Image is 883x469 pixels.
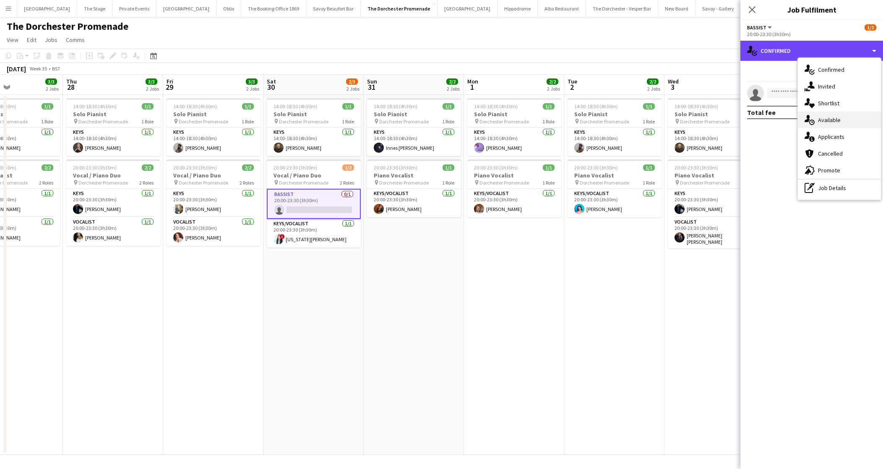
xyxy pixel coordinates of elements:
div: Confirmed [798,61,881,78]
div: 2 Jobs [346,86,359,92]
div: Promote [798,162,881,179]
span: Sun [367,78,377,85]
span: 20:00-23:30 (3h30m) [574,164,618,171]
span: 20:00-23:30 (3h30m) [173,164,217,171]
div: 2 Jobs [447,86,460,92]
app-job-card: 20:00-23:30 (3h30m)1/2Vocal / Piano Duo Dorchester Promenade2 RolesBassist0/120:00-23:30 (3h30m) ... [267,159,361,248]
span: 2/2 [142,164,154,171]
div: 2 Jobs [146,86,159,92]
span: Comms [66,36,85,44]
span: Dorchester Promenade [279,118,328,125]
app-job-card: 20:00-23:30 (3h30m)1/1Piano Vocalist Dorchester Promenade1 RoleKeys/Vocalist1/120:00-23:30 (3h30m... [467,159,561,217]
button: [GEOGRAPHIC_DATA] [438,0,498,17]
span: Dorchester Promenade [479,180,529,186]
div: 20:00-23:30 (3h30m) [747,31,876,37]
span: 1/1 [643,103,655,109]
app-card-role: Keys/Vocalist1/120:00-23:30 (3h30m)[PERSON_NAME] [467,189,561,217]
span: Wed [668,78,679,85]
span: 14:00-18:30 (4h30m) [73,103,117,109]
span: 1 [466,82,478,92]
app-card-role: Vocalist1/120:00-23:30 (3h30m)[PERSON_NAME] [PERSON_NAME] [668,217,762,248]
div: 14:00-18:30 (4h30m)1/1Solo Pianist Dorchester Promenade1 RoleKeys1/114:00-18:30 (4h30m)[PERSON_NAME] [267,98,361,156]
span: Edit [27,36,36,44]
span: Dorchester Promenade [379,180,429,186]
span: 1 Role [442,180,454,186]
div: 20:00-23:30 (3h30m)1/1Piano Vocalist Dorchester Promenade1 RoleKeys/Vocalist1/120:00-23:30 (3h30m... [568,159,662,217]
h3: Piano Vocalist [467,172,561,179]
h3: Solo Pianist [367,110,461,118]
div: 2 Jobs [647,86,660,92]
span: 1 Role [41,118,53,125]
app-card-role: Bassist0/120:00-23:30 (3h30m) [267,189,361,219]
span: 20:00-23:30 (3h30m) [474,164,518,171]
div: [DATE] [7,65,26,73]
span: 1/2 [865,24,876,31]
span: View [7,36,18,44]
app-job-card: 14:00-18:30 (4h30m)1/1Solo Pianist Dorchester Promenade1 RoleKeys1/114:00-18:30 (4h30m)Innes [PER... [367,98,461,156]
app-card-role: Keys1/114:00-18:30 (4h30m)[PERSON_NAME] [568,128,662,156]
app-card-role: Keys1/114:00-18:30 (4h30m)[PERSON_NAME] [66,128,160,156]
span: 1 Role [342,118,354,125]
span: Dorchester Promenade [78,180,128,186]
span: Bassist [747,24,766,31]
a: Jobs [42,34,61,45]
app-job-card: 20:00-23:30 (3h30m)2/2Vocal / Piano Duo Dorchester Promenade2 RolesKeys1/120:00-23:30 (3h30m)[PER... [167,159,260,246]
button: The Dorchester - Vesper Bar [586,0,658,17]
app-job-card: 14:00-18:30 (4h30m)1/1Solo Pianist Dorchester Promenade1 RoleKeys1/114:00-18:30 (4h30m)[PERSON_NAME] [66,98,160,156]
app-card-role: Keys/Vocalist1/120:00-23:30 (3h30m)[PERSON_NAME] [568,189,662,217]
button: [GEOGRAPHIC_DATA] [17,0,77,17]
button: Oblix [216,0,241,17]
app-card-role: Vocalist1/120:00-23:30 (3h30m)[PERSON_NAME] [167,217,260,246]
span: Mon [467,78,478,85]
span: 1 Role [242,118,254,125]
span: 1/1 [443,164,454,171]
h3: Vocal / Piano Duo [66,172,160,179]
span: Jobs [45,36,57,44]
button: The Dorchester Promenade [361,0,438,17]
span: 3/3 [146,78,157,85]
span: 2/2 [446,78,458,85]
div: Job Details [798,180,881,196]
app-card-role: Vocalist1/120:00-23:30 (3h30m)[PERSON_NAME] [66,217,160,246]
app-card-role: Keys1/114:00-18:30 (4h30m)Innes [PERSON_NAME] [367,128,461,156]
div: Cancelled [798,145,881,162]
span: Dorchester Promenade [179,118,228,125]
h3: Solo Pianist [568,110,662,118]
span: Sat [267,78,276,85]
span: Tue [568,78,577,85]
h3: Solo Pianist [167,110,260,118]
span: 28 [65,82,77,92]
span: 14:00-18:30 (4h30m) [273,103,317,109]
span: 20:00-23:30 (3h30m) [675,164,718,171]
span: Dorchester Promenade [179,180,228,186]
span: 31 [366,82,377,92]
app-job-card: 20:00-23:30 (3h30m)2/2Piano Vocalist Dorchester Promenade2 RolesKeys1/120:00-23:30 (3h30m)[PERSON... [668,159,762,248]
span: 1/1 [342,103,354,109]
span: 1/1 [142,103,154,109]
button: Private Events [112,0,156,17]
span: 29 [165,82,173,92]
span: 2 Roles [39,180,53,186]
app-job-card: 14:00-18:30 (4h30m)1/1Solo Pianist Dorchester Promenade1 RoleKeys1/114:00-18:30 (4h30m)[PERSON_NAME] [568,98,662,156]
span: 1/1 [42,103,53,109]
span: Thu [66,78,77,85]
span: Dorchester Promenade [680,118,729,125]
span: 14:00-18:30 (4h30m) [474,103,518,109]
app-job-card: 20:00-23:30 (3h30m)1/1Piano Vocalist Dorchester Promenade1 RoleKeys/Vocalist1/120:00-23:30 (3h30m... [367,159,461,217]
div: Invited [798,78,881,95]
div: 20:00-23:30 (3h30m)2/2Vocal / Piano Duo Dorchester Promenade2 RolesKeys1/120:00-23:30 (3h30m)[PER... [66,159,160,246]
button: Bassist [747,24,773,31]
app-job-card: 14:00-18:30 (4h30m)1/1Solo Pianist Dorchester Promenade1 RoleKeys1/114:00-18:30 (4h30m)[PERSON_NAME] [467,98,561,156]
span: 14:00-18:30 (4h30m) [574,103,618,109]
app-job-card: 14:00-18:30 (4h30m)1/1Solo Pianist Dorchester Promenade1 RoleKeys1/114:00-18:30 (4h30m)[PERSON_NAME] [167,98,260,156]
span: 2/3 [346,78,358,85]
span: 3 [667,82,679,92]
span: 20:00-23:30 (3h30m) [73,164,117,171]
span: 14:00-18:30 (4h30m) [374,103,417,109]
